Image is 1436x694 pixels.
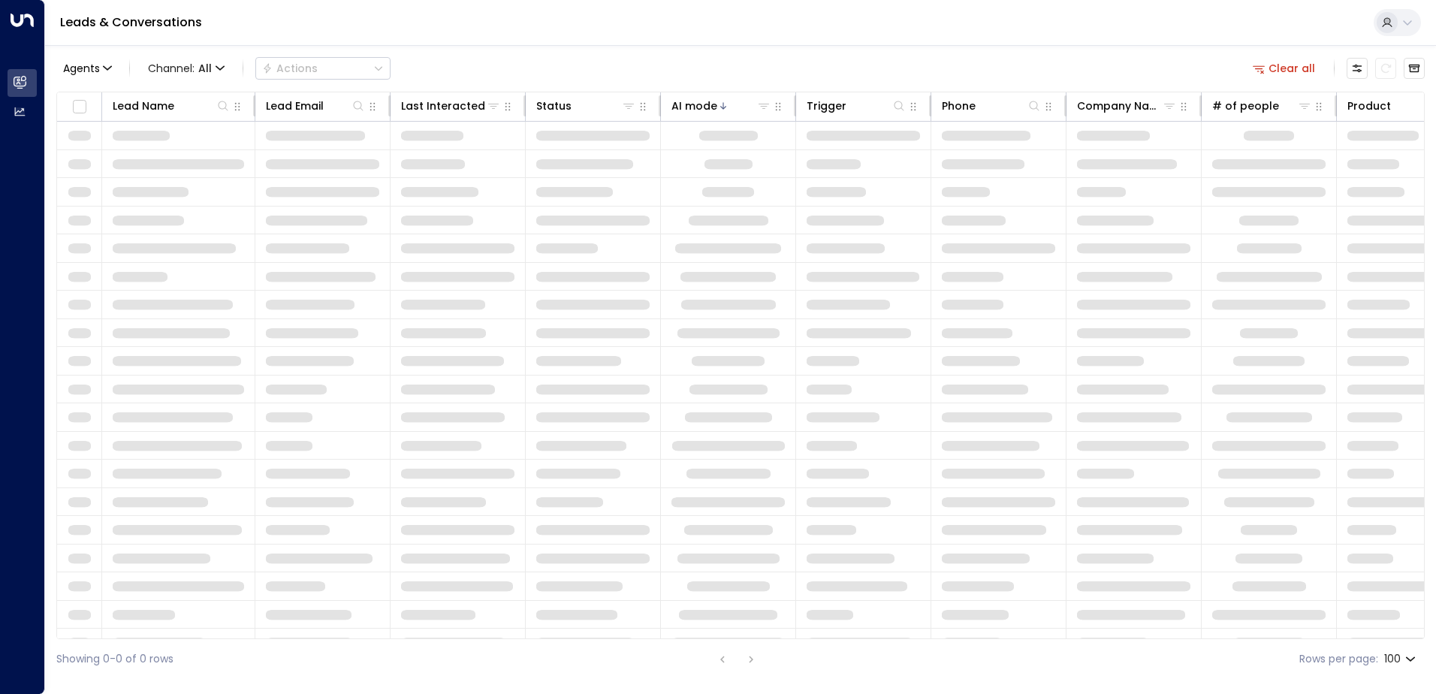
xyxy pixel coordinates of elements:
[262,62,318,75] div: Actions
[1212,97,1312,115] div: # of people
[401,97,485,115] div: Last Interacted
[60,14,202,31] a: Leads & Conversations
[1212,97,1279,115] div: # of people
[1347,58,1368,79] button: Customize
[671,97,771,115] div: AI mode
[713,650,761,668] nav: pagination navigation
[1347,97,1391,115] div: Product
[401,97,501,115] div: Last Interacted
[56,58,117,79] button: Agents
[56,651,173,667] div: Showing 0-0 of 0 rows
[1375,58,1396,79] span: Refresh
[1404,58,1425,79] button: Archived Leads
[1247,58,1322,79] button: Clear all
[255,57,391,80] div: Button group with a nested menu
[1077,97,1162,115] div: Company Name
[113,97,174,115] div: Lead Name
[807,97,846,115] div: Trigger
[255,57,391,80] button: Actions
[536,97,572,115] div: Status
[1384,648,1419,670] div: 100
[1299,651,1378,667] label: Rows per page:
[942,97,1042,115] div: Phone
[266,97,366,115] div: Lead Email
[266,97,324,115] div: Lead Email
[536,97,636,115] div: Status
[942,97,976,115] div: Phone
[671,97,717,115] div: AI mode
[63,63,100,74] span: Agents
[142,58,231,79] button: Channel:All
[807,97,907,115] div: Trigger
[113,97,231,115] div: Lead Name
[1077,97,1177,115] div: Company Name
[198,62,212,74] span: All
[142,58,231,79] span: Channel:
